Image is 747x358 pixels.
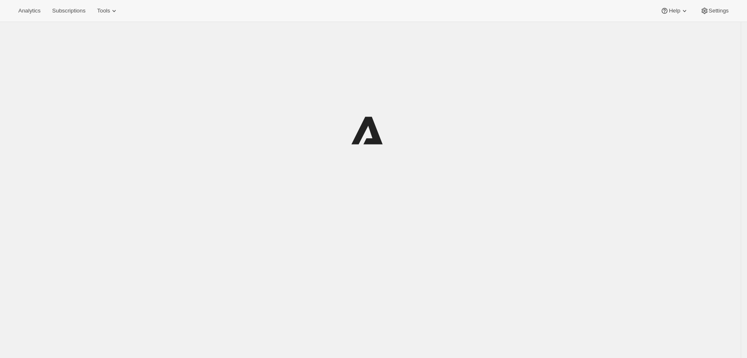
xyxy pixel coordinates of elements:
[52,7,85,14] span: Subscriptions
[655,5,693,17] button: Help
[13,5,45,17] button: Analytics
[18,7,40,14] span: Analytics
[669,7,680,14] span: Help
[47,5,90,17] button: Subscriptions
[92,5,123,17] button: Tools
[97,7,110,14] span: Tools
[695,5,734,17] button: Settings
[709,7,729,14] span: Settings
